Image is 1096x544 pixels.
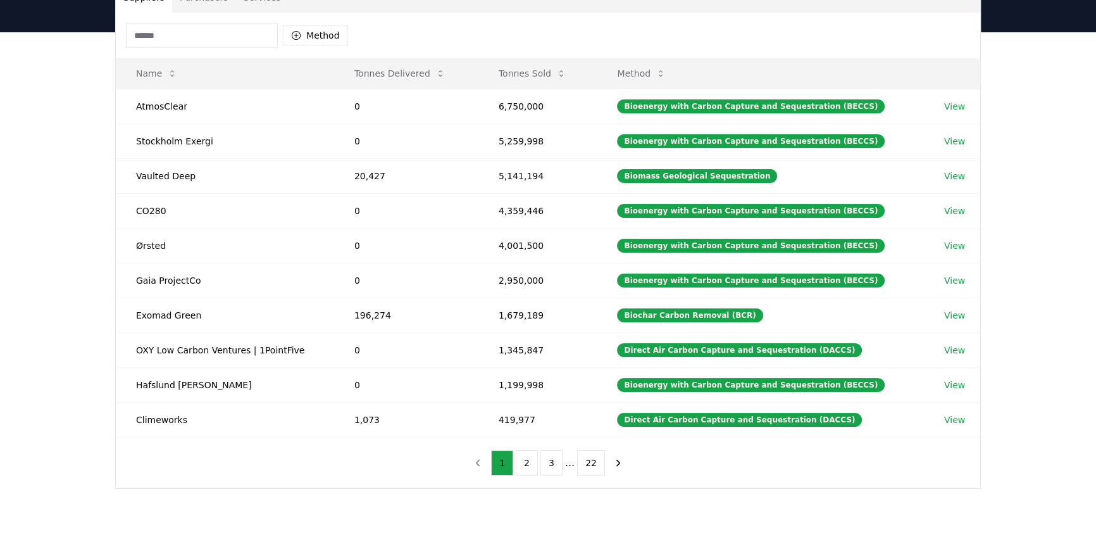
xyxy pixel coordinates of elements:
td: Ørsted [116,228,334,263]
button: 3 [540,450,563,476]
button: Name [126,61,187,86]
td: 4,001,500 [478,228,597,263]
td: 1,679,189 [478,298,597,332]
a: View [944,414,965,426]
td: Exomad Green [116,298,334,332]
td: Stockholm Exergi [116,123,334,158]
div: Bioenergy with Carbon Capture and Sequestration (BECCS) [617,378,885,392]
td: AtmosClear [116,89,334,123]
button: next page [607,450,629,476]
a: View [944,274,965,287]
a: View [944,309,965,322]
td: 2,950,000 [478,263,597,298]
button: Tonnes Delivered [344,61,456,86]
a: View [944,135,965,148]
button: Method [283,25,348,46]
td: 0 [334,123,478,158]
a: View [944,239,965,252]
td: 0 [334,228,478,263]
td: Climeworks [116,402,334,437]
div: Bioenergy with Carbon Capture and Sequestration (BECCS) [617,134,885,148]
div: Bioenergy with Carbon Capture and Sequestration (BECCS) [617,239,885,253]
td: 1,345,847 [478,332,597,367]
a: View [944,205,965,217]
td: 0 [334,367,478,402]
a: View [944,170,965,182]
td: 1,073 [334,402,478,437]
button: 2 [516,450,538,476]
td: 20,427 [334,158,478,193]
td: 6,750,000 [478,89,597,123]
button: Tonnes Sold [489,61,576,86]
div: Bioenergy with Carbon Capture and Sequestration (BECCS) [617,99,885,113]
td: 419,977 [478,402,597,437]
div: Bioenergy with Carbon Capture and Sequestration (BECCS) [617,204,885,218]
a: View [944,344,965,357]
a: View [944,379,965,391]
div: Biomass Geological Sequestration [617,169,777,183]
td: 0 [334,263,478,298]
td: 0 [334,193,478,228]
div: Direct Air Carbon Capture and Sequestration (DACCS) [617,343,862,357]
div: Bioenergy with Carbon Capture and Sequestration (BECCS) [617,274,885,288]
button: 1 [491,450,513,476]
li: ... [565,455,575,471]
button: 22 [577,450,605,476]
td: 0 [334,89,478,123]
div: Direct Air Carbon Capture and Sequestration (DACCS) [617,413,862,427]
td: OXY Low Carbon Ventures | 1PointFive [116,332,334,367]
td: 0 [334,332,478,367]
td: 4,359,446 [478,193,597,228]
td: 196,274 [334,298,478,332]
a: View [944,100,965,113]
td: 1,199,998 [478,367,597,402]
td: Gaia ProjectCo [116,263,334,298]
td: 5,141,194 [478,158,597,193]
td: 5,259,998 [478,123,597,158]
td: CO280 [116,193,334,228]
div: Biochar Carbon Removal (BCR) [617,308,763,322]
td: Vaulted Deep [116,158,334,193]
td: Hafslund [PERSON_NAME] [116,367,334,402]
button: Method [607,61,676,86]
